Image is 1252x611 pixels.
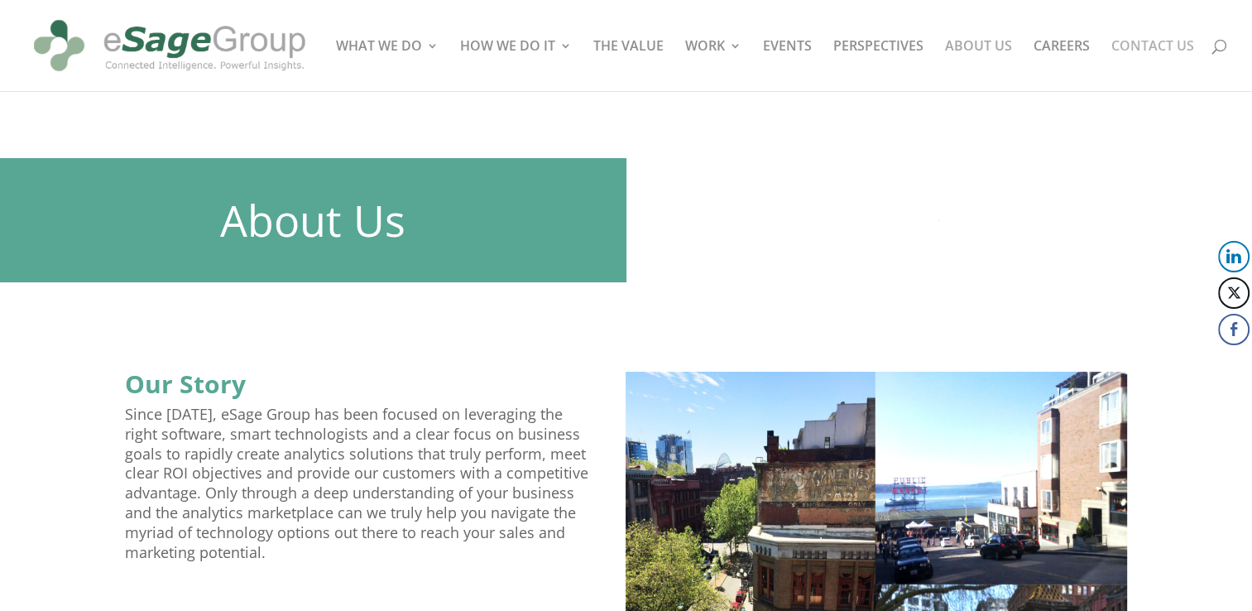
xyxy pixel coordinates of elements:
a: CONTACT US [1111,40,1194,91]
a: ABOUT US [945,40,1012,91]
button: LinkedIn Share [1218,241,1250,272]
img: eSage Group [28,7,311,84]
a: PERSPECTIVES [833,40,923,91]
a: HOW WE DO IT [460,40,572,91]
strong: Our Story [125,367,246,401]
a: CAREERS [1034,40,1090,91]
p: Since [DATE], eSage Group has been focused on leveraging the right software, smart technologists ... [125,405,588,577]
a: WHAT WE DO [336,40,439,91]
a: EVENTS [763,40,812,91]
button: Facebook Share [1218,314,1250,345]
button: Twitter Share [1218,277,1250,309]
a: THE VALUE [593,40,664,91]
a: WORK [685,40,741,91]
